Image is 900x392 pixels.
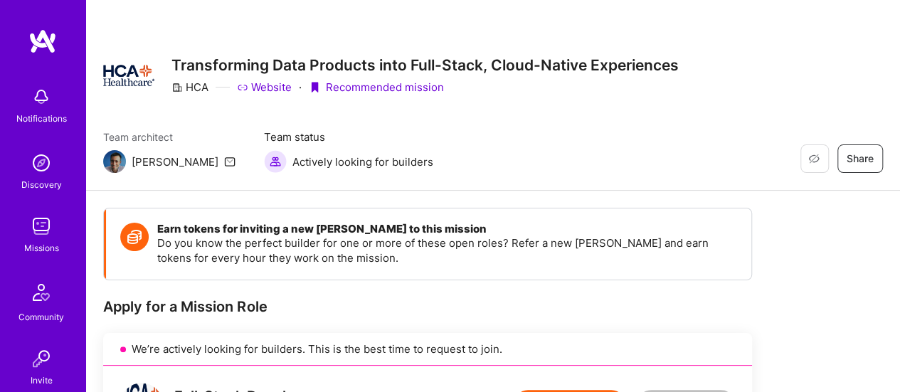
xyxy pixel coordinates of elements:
[808,153,820,164] i: icon EyeClosed
[103,129,235,144] span: Team architect
[21,177,62,192] div: Discovery
[299,80,302,95] div: ·
[27,212,55,240] img: teamwork
[120,223,149,251] img: Token icon
[31,373,53,388] div: Invite
[224,156,235,167] i: icon Mail
[103,333,752,366] div: We’re actively looking for builders. This is the best time to request to join.
[24,240,59,255] div: Missions
[171,56,679,74] h3: Transforming Data Products into Full-Stack, Cloud-Native Experiences
[264,129,433,144] span: Team status
[292,154,433,169] span: Actively looking for builders
[132,154,218,169] div: [PERSON_NAME]
[309,82,320,93] i: icon PurpleRibbon
[237,80,292,95] a: Website
[837,144,883,173] button: Share
[103,297,752,316] div: Apply for a Mission Role
[171,80,208,95] div: HCA
[264,150,287,173] img: Actively looking for builders
[309,80,444,95] div: Recommended mission
[16,111,67,126] div: Notifications
[27,83,55,111] img: bell
[27,344,55,373] img: Invite
[18,309,64,324] div: Community
[157,235,737,265] p: Do you know the perfect builder for one or more of these open roles? Refer a new [PERSON_NAME] an...
[103,65,154,86] img: Company Logo
[28,28,57,54] img: logo
[103,150,126,173] img: Team Architect
[157,223,737,235] h4: Earn tokens for inviting a new [PERSON_NAME] to this mission
[171,82,183,93] i: icon CompanyGray
[847,152,874,166] span: Share
[24,275,58,309] img: Community
[27,149,55,177] img: discovery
